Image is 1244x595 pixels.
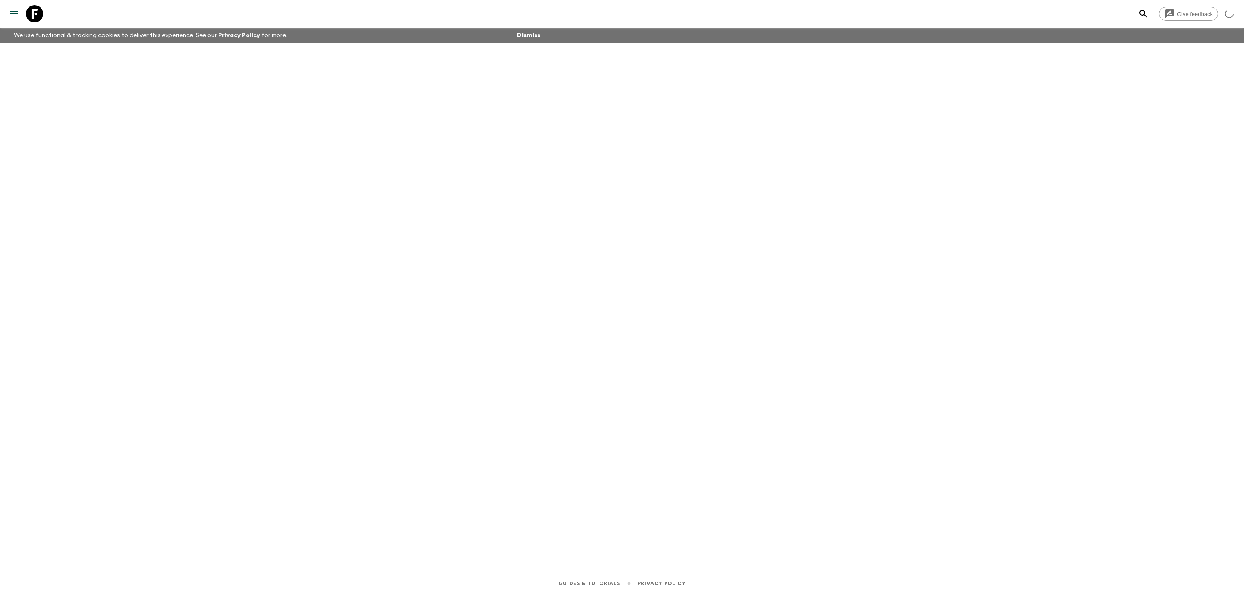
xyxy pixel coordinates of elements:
[1172,11,1218,17] span: Give feedback
[559,579,620,588] a: Guides & Tutorials
[10,28,291,43] p: We use functional & tracking cookies to deliver this experience. See our for more.
[1159,7,1218,21] a: Give feedback
[1135,5,1152,22] button: search adventures
[5,5,22,22] button: menu
[515,29,543,41] button: Dismiss
[218,32,260,38] a: Privacy Policy
[638,579,685,588] a: Privacy Policy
